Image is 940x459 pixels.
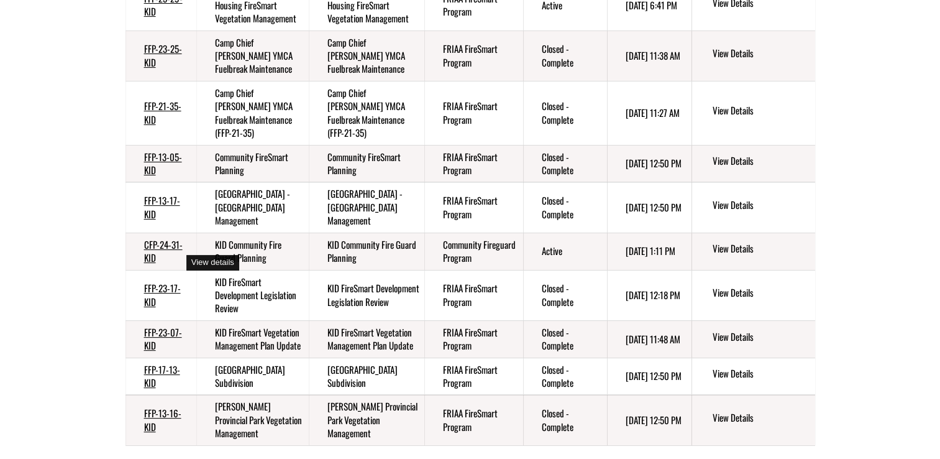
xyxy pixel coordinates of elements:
[607,30,691,81] td: 3/13/2024 11:38 AM
[712,198,810,213] a: View details
[196,182,309,233] td: Kananaskis Valley - North Vegetation Management
[523,30,607,81] td: Closed - Complete
[125,145,196,182] td: FFP-13-05-KID
[196,270,309,320] td: KID FireSmart Development Legislation Review
[424,233,523,270] td: Community Fireguard Program
[144,42,182,68] a: FFP-23-25-KID
[309,30,424,81] td: Camp Chief Hector YMCA Fuelbreak Maintenance
[607,233,691,270] td: 4/29/2025 1:11 PM
[125,233,196,270] td: CFP-24-31-KID
[523,233,607,270] td: Active
[626,106,680,119] time: [DATE] 11:27 AM
[607,81,691,145] td: 10/14/2023 11:27 AM
[125,320,196,358] td: FFP-23-07-KID
[691,81,815,145] td: action menu
[523,145,607,182] td: Closed - Complete
[691,30,815,81] td: action menu
[144,238,183,264] a: CFP-24-31-KID
[523,395,607,445] td: Closed - Complete
[712,286,810,301] a: View details
[712,330,810,345] a: View details
[144,363,180,389] a: FFP-17-13-KID
[144,99,181,126] a: FFP-21-35-KID
[712,154,810,169] a: View details
[144,325,182,352] a: FFP-23-07-KID
[125,395,196,445] td: FFP-13-16-KID
[125,270,196,320] td: FFP-23-17-KID
[309,270,424,320] td: KID FireSmart Development Legislation Review
[607,358,691,395] td: 7/26/2023 12:50 PM
[626,156,682,170] time: [DATE] 12:50 PM
[125,358,196,395] td: FFP-17-13-KID
[144,406,181,433] a: FFP-13-16-KID
[712,367,810,382] a: View details
[691,358,815,395] td: action menu
[424,30,523,81] td: FRIAA FireSmart Program
[309,81,424,145] td: Camp Chief Hector YMCA Fuelbreak Maintenance (FFP-21-35)
[626,369,682,382] time: [DATE] 12:50 PM
[186,255,239,271] div: View details
[424,81,523,145] td: FRIAA FireSmart Program
[691,145,815,182] td: action menu
[523,270,607,320] td: Closed - Complete
[144,150,182,177] a: FFP-13-05-KID
[691,320,815,358] td: action menu
[125,30,196,81] td: FFP-23-25-KID
[424,320,523,358] td: FRIAA FireSmart Program
[196,320,309,358] td: KID FireSmart Vegetation Management Plan Update
[196,395,309,445] td: Peter Lougheed Provincial Park Vegetation Management
[626,288,680,302] time: [DATE] 12:18 PM
[196,233,309,270] td: KID Community Fire Guard Planning
[691,395,815,445] td: action menu
[691,182,815,233] td: action menu
[607,320,691,358] td: 2/17/2025 11:48 AM
[144,281,181,308] a: FFP-23-17-KID
[196,145,309,182] td: Community FireSmart Planning
[712,104,810,119] a: View details
[607,145,691,182] td: 7/26/2023 12:50 PM
[523,320,607,358] td: Closed - Complete
[309,395,424,445] td: Peter Lougheed Provincial Park Vegetation Management
[309,182,424,233] td: Kananaskis Valley - North Vegetation Management
[607,395,691,445] td: 7/26/2023 12:50 PM
[626,332,680,346] time: [DATE] 11:48 AM
[424,145,523,182] td: FRIAA FireSmart Program
[424,182,523,233] td: FRIAA FireSmart Program
[712,411,810,426] a: View details
[424,395,523,445] td: FRIAA FireSmart Program
[712,242,810,257] a: View details
[144,193,180,220] a: FFP-13-17-KID
[626,244,675,257] time: [DATE] 1:11 PM
[125,182,196,233] td: FFP-13-17-KID
[309,145,424,182] td: Community FireSmart Planning
[309,320,424,358] td: KID FireSmart Vegetation Management Plan Update
[523,182,607,233] td: Closed - Complete
[712,47,810,62] a: View details
[196,30,309,81] td: Camp Chief Hector YMCA Fuelbreak Maintenance
[523,358,607,395] td: Closed - Complete
[196,81,309,145] td: Camp Chief Hector YMCA Fuelbreak Maintenance (FFP-21-35)
[523,81,607,145] td: Closed - Complete
[424,270,523,320] td: FRIAA FireSmart Program
[607,182,691,233] td: 7/26/2023 12:50 PM
[691,233,815,270] td: action menu
[125,81,196,145] td: FFP-21-35-KID
[607,270,691,320] td: 4/22/2025 12:18 PM
[626,200,682,214] time: [DATE] 12:50 PM
[309,358,424,395] td: Lower Kananaskis Lake Cottage Subdivision
[424,358,523,395] td: FRIAA FireSmart Program
[626,413,682,427] time: [DATE] 12:50 PM
[626,49,680,62] time: [DATE] 11:38 AM
[691,270,815,320] td: action menu
[196,358,309,395] td: Lower Kananaskis Lake Cottage Subdivision
[309,233,424,270] td: KID Community Fire Guard Planning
